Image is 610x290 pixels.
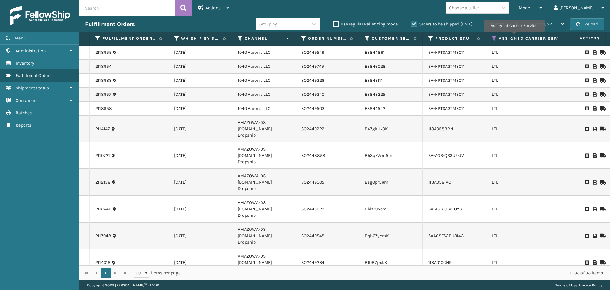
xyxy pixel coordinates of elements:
i: Print BOL [593,234,596,238]
td: E3846028 [359,60,423,74]
td: Bqh67yYmK [359,223,423,249]
i: Mark as Shipped [600,260,604,265]
td: SO2448858 [295,142,359,169]
td: [DATE] [168,60,232,74]
td: SO2449749 [295,60,359,74]
i: Mark as Shipped [600,78,604,83]
label: Customer Service Order Number [372,36,410,41]
span: Actions [206,5,220,11]
i: Request to Be Cancelled [585,106,589,111]
i: Mark as Shipped [600,234,604,238]
td: [DATE] [168,46,232,60]
a: 113A058BRN [428,126,453,131]
td: B47gkHx0K [359,116,423,142]
div: 1 - 33 of 33 items [189,270,603,276]
a: SA-HPTSA3TM3011 [428,50,464,55]
span: Export to .xls [486,21,512,27]
td: SO2449326 [295,74,359,88]
span: Export CSV [530,21,552,27]
td: SO2449549 [295,46,359,60]
i: Request to Be Cancelled [585,78,589,83]
i: Request to Be Cancelled [585,50,589,55]
label: Assigned Carrier Service [499,36,584,41]
i: Print BOL [593,207,596,211]
td: SO2449503 [295,102,359,116]
a: 2112446 [95,206,111,212]
a: 2118955 [95,49,112,56]
i: Print BOL [593,106,596,111]
i: Print BOL [593,50,596,55]
td: 1040 Aaron's LLC [232,88,295,102]
label: Channel [245,36,283,41]
i: Request to Be Cancelled [585,92,589,97]
i: Print BOL [593,260,596,265]
span: Shipment Status [16,85,49,91]
i: Print BOL [593,64,596,69]
i: Mark as Shipped [600,106,604,111]
td: [DATE] [168,169,232,196]
td: [DATE] [168,223,232,249]
i: Request to Be Cancelled [585,127,589,131]
i: Request to Be Cancelled [585,260,589,265]
td: Bh3qzWm5m [359,142,423,169]
a: SAAGSFS2BU3143 [428,233,464,238]
i: Request to Be Cancelled [585,234,589,238]
td: [DATE] [168,74,232,88]
label: WH Ship By Date [181,36,220,41]
td: Bhlz9Jvcm [359,196,423,223]
img: logo [10,6,70,25]
h3: Fulfillment Orders [85,20,135,28]
a: SA-HPTSA3TM3011 [428,78,464,83]
td: [DATE] [168,88,232,102]
td: AMAZOWA-DS [DOMAIN_NAME] Dropship [232,223,295,249]
i: Mark as Shipped [600,64,604,69]
span: Mode [519,5,530,11]
i: Mark as Shipped [600,92,604,97]
span: Menu [15,35,26,41]
td: LTL [486,102,596,116]
td: 1040 Aaron's LLC [232,102,295,116]
td: LTL [486,60,596,74]
i: Mark as Shipped [600,207,604,211]
a: Privacy Policy [578,283,602,287]
a: 2114318 [95,259,111,266]
td: LTL [486,169,596,196]
span: 100 [134,270,144,276]
td: LTL [486,249,596,276]
td: [DATE] [168,142,232,169]
i: Request to Be Cancelled [585,64,589,69]
td: E3843111 [359,74,423,88]
a: 113A010CHR [428,260,452,265]
a: SA-HPTSA3TM3011 [428,92,464,97]
i: Request to Be Cancelled [585,180,589,185]
td: SO2449234 [295,249,359,276]
span: Containers [16,98,37,103]
i: Request to Be Cancelled [585,207,589,211]
a: SA-HPTSA3TM3011 [428,106,464,111]
td: AMAZOWA-DS [DOMAIN_NAME] Dropship [232,116,295,142]
td: [DATE] [168,116,232,142]
a: 2112138 [95,179,111,186]
td: BfbBZpxbK [359,249,423,276]
i: Print BOL [593,127,596,131]
span: items per page [134,268,180,278]
td: LTL [486,196,596,223]
div: Choose a seller [449,4,479,11]
div: Group by [259,21,277,27]
a: 2118954 [95,63,112,70]
span: Fulfillment Orders [16,73,51,78]
a: 2110721 [95,152,110,159]
td: SO2449029 [295,196,359,223]
i: Mark as Shipped [600,50,604,55]
a: 1 [101,268,111,278]
p: Copyright 2023 [PERSON_NAME]™ v 1.0.191 [87,280,159,290]
a: SA-HPTSA3TM3011 [428,64,464,69]
label: Fulfillment Order Id [102,36,156,41]
button: Reload [570,18,604,30]
label: Orders to be shipped [DATE] [411,21,473,27]
label: Use regular Palletizing mode [333,21,398,27]
a: 2114147 [95,126,110,132]
td: [DATE] [168,102,232,116]
td: SO2449005 [295,169,359,196]
a: 2118957 [95,91,111,98]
